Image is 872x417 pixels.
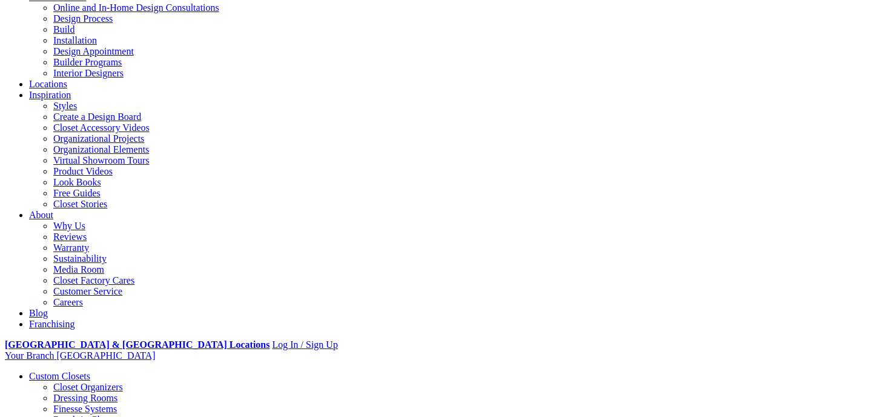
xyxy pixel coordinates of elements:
[53,101,77,111] a: Styles
[53,35,97,45] a: Installation
[53,382,123,392] a: Closet Organizers
[29,79,67,89] a: Locations
[53,155,150,165] a: Virtual Showroom Tours
[272,339,337,350] a: Log In / Sign Up
[29,308,48,318] a: Blog
[53,68,124,78] a: Interior Designers
[53,275,134,285] a: Closet Factory Cares
[53,177,101,187] a: Look Books
[53,13,113,24] a: Design Process
[5,350,54,361] span: Your Branch
[29,371,90,381] a: Custom Closets
[53,133,144,144] a: Organizational Projects
[53,122,150,133] a: Closet Accessory Videos
[53,297,83,307] a: Careers
[53,253,107,264] a: Sustainability
[53,188,101,198] a: Free Guides
[29,319,75,329] a: Franchising
[5,350,156,361] a: Your Branch [GEOGRAPHIC_DATA]
[56,350,155,361] span: [GEOGRAPHIC_DATA]
[53,404,117,414] a: Finesse Systems
[53,242,89,253] a: Warranty
[29,210,53,220] a: About
[53,46,134,56] a: Design Appointment
[5,339,269,350] a: [GEOGRAPHIC_DATA] & [GEOGRAPHIC_DATA] Locations
[53,57,122,67] a: Builder Programs
[53,166,113,176] a: Product Videos
[53,112,141,122] a: Create a Design Board
[53,199,107,209] a: Closet Stories
[29,90,71,100] a: Inspiration
[53,286,122,296] a: Customer Service
[53,221,85,231] a: Why Us
[53,393,117,403] a: Dressing Rooms
[53,2,219,13] a: Online and In-Home Design Consultations
[53,24,75,35] a: Build
[53,264,104,275] a: Media Room
[53,144,149,155] a: Organizational Elements
[53,232,87,242] a: Reviews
